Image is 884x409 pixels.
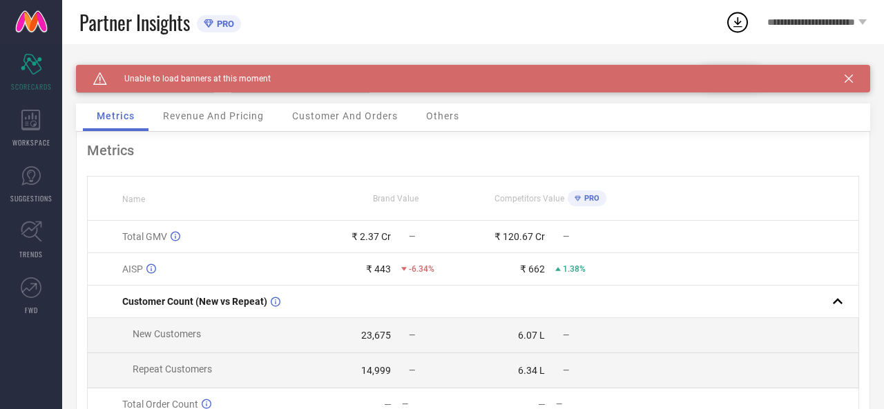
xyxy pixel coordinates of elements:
div: ₹ 443 [366,263,391,275]
span: — [409,366,415,375]
span: New Customers [133,328,201,339]
div: ₹ 120.67 Cr [494,231,545,242]
span: PRO [213,19,234,29]
div: Brand [76,65,214,74]
span: Total GMV [122,231,167,242]
span: Name [122,194,145,204]
span: — [563,366,569,375]
span: — [409,232,415,241]
div: ₹ 662 [520,263,545,275]
span: 1.38% [563,264,586,274]
span: Brand Value [373,194,419,203]
span: Unable to load banners at this moment [107,74,271,83]
span: Partner Insights [79,8,190,37]
span: Metrics [97,110,135,121]
span: Repeat Customers [133,363,212,375]
span: SCORECARDS [11,81,52,92]
span: Customer And Orders [292,110,398,121]
span: — [409,330,415,340]
span: PRO [581,194,599,203]
span: Revenue And Pricing [163,110,264,121]
div: 14,999 [361,365,391,376]
span: Customer Count (New vs Repeat) [122,296,267,307]
span: -6.34% [409,264,434,274]
div: — [556,399,626,409]
div: 6.07 L [518,330,545,341]
div: 6.34 L [518,365,545,376]
span: TRENDS [19,249,43,259]
span: AISP [122,263,143,275]
div: Open download list [725,10,750,34]
span: FWD [25,305,38,315]
span: Others [426,110,459,121]
span: WORKSPACE [12,137,50,148]
div: Metrics [87,142,859,159]
span: — [563,232,569,241]
div: ₹ 2.37 Cr [352,231,391,242]
div: 23,675 [361,330,391,341]
span: — [563,330,569,340]
div: — [402,399,472,409]
span: Competitors Value [494,194,564,203]
span: SUGGESTIONS [10,193,52,203]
